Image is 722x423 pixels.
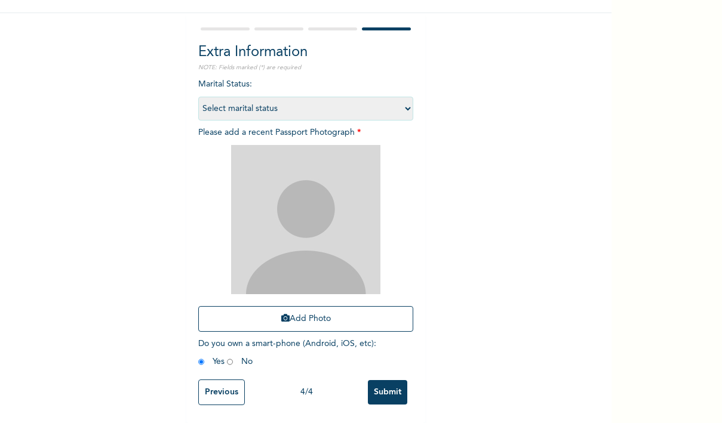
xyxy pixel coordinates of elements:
span: Do you own a smart-phone (Android, iOS, etc) : Yes No [198,339,376,366]
p: NOTE: Fields marked (*) are required [198,63,413,72]
span: Please add a recent Passport Photograph [198,128,413,338]
span: Marital Status : [198,80,413,113]
img: Crop [231,145,380,294]
input: Previous [198,379,245,405]
div: 4 / 4 [245,386,368,399]
input: Submit [368,380,407,405]
h2: Extra Information [198,42,413,63]
button: Add Photo [198,306,413,332]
